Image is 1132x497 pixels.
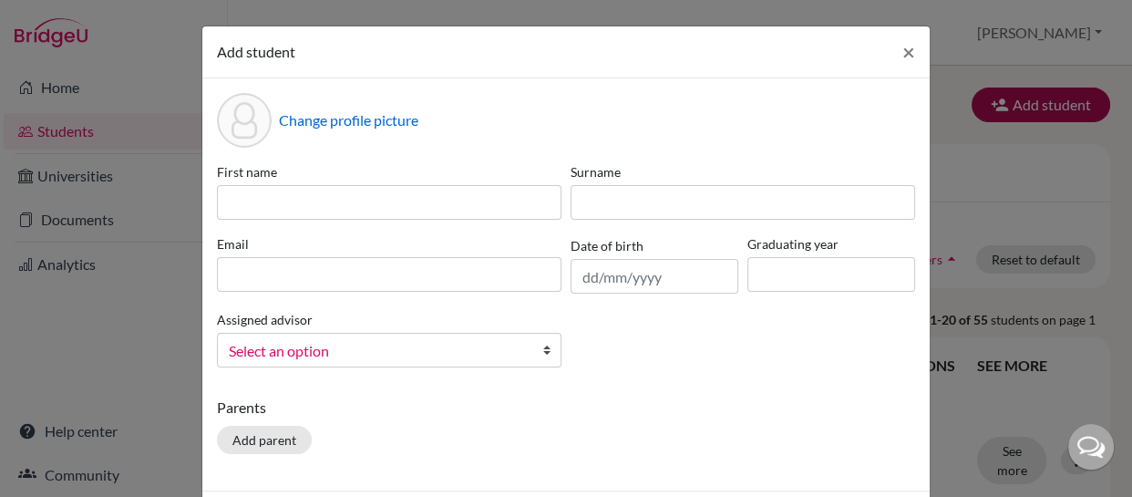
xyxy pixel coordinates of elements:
[217,43,295,60] span: Add student
[217,426,312,454] button: Add parent
[229,339,526,363] span: Select an option
[41,13,78,29] span: Help
[571,162,915,181] label: Surname
[217,162,561,181] label: First name
[217,93,272,148] div: Profile picture
[747,234,915,254] label: Graduating year
[902,38,915,65] span: ×
[571,236,643,255] label: Date of birth
[888,26,930,78] button: Close
[217,234,561,254] label: Email
[217,397,915,419] p: Parents
[217,310,313,329] label: Assigned advisor
[571,259,738,294] input: dd/mm/yyyy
